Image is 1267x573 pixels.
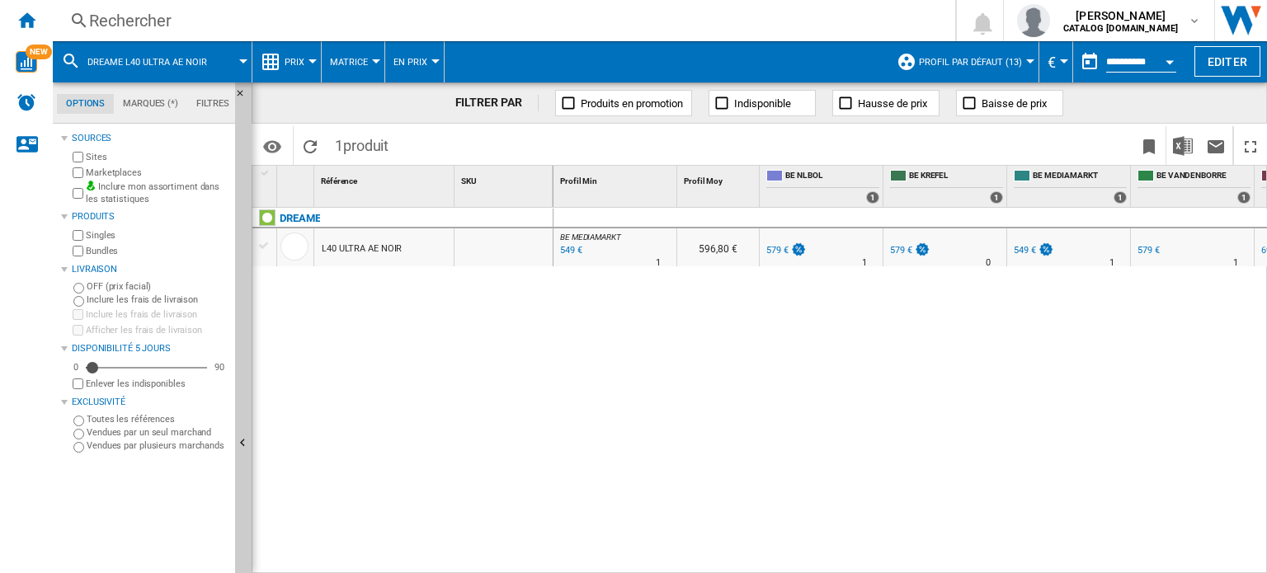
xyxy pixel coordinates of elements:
div: BE NL BOL 1 offers sold by BE NL BOL [763,166,883,207]
div: Prix [261,41,313,82]
div: 579 € [888,242,930,259]
div: Exclusivité [72,396,228,409]
img: promotionV3.png [790,242,807,256]
div: 0 [69,361,82,373]
input: Singles [73,230,83,241]
div: Sort None [681,166,759,191]
input: Sites [73,152,83,162]
input: Vendues par un seul marchand [73,429,84,439]
span: SKU [461,176,477,186]
button: md-calendar [1073,45,1106,78]
div: En Prix [393,41,436,82]
img: promotionV3.png [1038,242,1054,256]
input: Toutes les références [73,416,84,426]
div: Sort None [280,166,313,191]
button: Plein écran [1234,126,1267,165]
div: 549 € [1011,242,1054,259]
label: Inclure les frais de livraison [87,294,228,306]
div: Cliquez pour filtrer sur cette marque [280,209,320,228]
div: 596,80 € [677,228,759,266]
div: BE KREFEL 1 offers sold by BE KREFEL [887,166,1006,207]
div: 579 € [890,245,912,256]
div: 1 offers sold by BE MEDIAMARKT [1114,191,1127,204]
div: Profil Min Sort None [557,166,676,191]
span: Hausse de prix [858,97,927,110]
div: 579 € [764,242,807,259]
label: Vendues par plusieurs marchands [87,439,228,452]
input: Inclure mon assortiment dans les statistiques [73,183,83,204]
button: Télécharger au format Excel [1166,126,1199,165]
button: Baisse de prix [956,90,1063,116]
span: Profil Min [560,176,597,186]
span: Produits en promotion [581,97,683,110]
button: DREAME L40 ULTRA AE NOIR [87,41,224,82]
input: Afficher les frais de livraison [73,325,83,336]
span: 1 [327,126,397,161]
input: Marketplaces [73,167,83,178]
div: Délai de livraison : 1 jour [862,255,867,271]
button: € [1048,41,1064,82]
div: Sort None [458,166,553,191]
div: Sort None [557,166,676,191]
div: Référence Sort None [318,166,454,191]
span: NEW [26,45,52,59]
span: BE MEDIAMARKT [1033,170,1127,184]
b: CATALOG [DOMAIN_NAME] [1063,23,1178,34]
label: Toutes les références [87,413,228,425]
div: FILTRER PAR [455,95,539,111]
input: OFF (prix facial) [73,283,84,294]
span: Profil Moy [684,176,723,186]
span: BE NL BOL [785,170,879,184]
div: Délai de livraison : 1 jour [1233,255,1238,271]
div: Délai de livraison : 1 jour [1109,255,1114,271]
div: 549 € [1014,245,1036,256]
md-menu: Currency [1039,41,1073,82]
label: Vendues par un seul marchand [87,426,228,439]
div: Disponibilité 5 Jours [72,342,228,355]
div: BE MEDIAMARKT 1 offers sold by BE MEDIAMARKT [1010,166,1130,207]
button: Options [256,131,289,161]
div: BE VANDENBORRE 1 offers sold by BE VANDENBORRE [1134,166,1254,207]
div: DREAME L40 ULTRA AE NOIR [61,41,243,82]
button: Indisponible [709,90,816,116]
div: Produits [72,210,228,223]
img: alerts-logo.svg [16,92,36,112]
input: Inclure les frais de livraison [73,296,84,307]
span: Indisponible [734,97,791,110]
div: Profil par défaut (13) [897,41,1030,82]
input: Vendues par plusieurs marchands [73,442,84,453]
div: Sources [72,132,228,145]
img: mysite-bg-18x18.png [86,181,96,190]
md-tab-item: Filtres [187,94,238,114]
input: Bundles [73,246,83,256]
button: Editer [1194,46,1260,77]
div: Sort None [318,166,454,191]
img: wise-card.svg [16,51,37,73]
img: promotionV3.png [914,242,930,256]
button: Recharger [294,126,327,165]
span: DREAME L40 ULTRA AE NOIR [87,57,207,68]
span: BE VANDENBORRE [1156,170,1251,184]
button: Prix [285,41,313,82]
img: excel-24x24.png [1173,136,1193,156]
div: Délai de livraison : 1 jour [656,255,661,271]
label: Sites [86,151,228,163]
div: Profil Moy Sort None [681,166,759,191]
button: Envoyer ce rapport par email [1199,126,1232,165]
div: Délai de livraison : 0 jour [986,255,991,271]
div: 90 [210,361,228,373]
button: Créer un favoris [1133,126,1166,165]
button: Profil par défaut (13) [919,41,1030,82]
label: OFF (prix facial) [87,280,228,293]
span: Matrice [330,57,368,68]
span: [PERSON_NAME] [1063,7,1178,24]
span: Profil par défaut (13) [919,57,1022,68]
input: Afficher les frais de livraison [73,378,83,389]
div: Rechercher [89,9,912,32]
div: SKU Sort None [458,166,553,191]
div: 579 € [1135,242,1160,259]
label: Inclure les frais de livraison [86,308,228,321]
md-tab-item: Marques (*) [114,94,187,114]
